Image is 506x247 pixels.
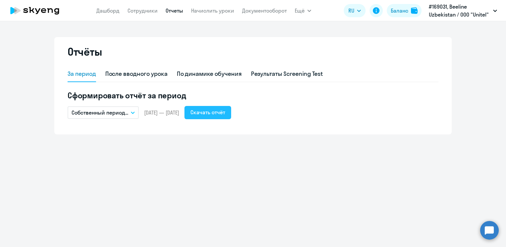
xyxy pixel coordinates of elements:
[105,70,168,78] div: После вводного урока
[191,7,234,14] a: Начислить уроки
[295,7,305,15] span: Ещё
[166,7,183,14] a: Отчеты
[251,70,323,78] div: Результаты Screening Test
[295,4,311,17] button: Ещё
[242,7,287,14] a: Документооборот
[68,106,139,119] button: Собственный период...
[411,7,418,14] img: balance
[72,109,128,117] p: Собственный период...
[68,70,96,78] div: За период
[348,7,354,15] span: RU
[184,106,231,119] button: Скачать отчёт
[426,3,500,19] button: #169031, Beeline Uzbekistan / ООО "Unitel"
[127,7,158,14] a: Сотрудники
[96,7,120,14] a: Дашборд
[177,70,242,78] div: По динамике обучения
[144,109,179,116] span: [DATE] — [DATE]
[391,7,408,15] div: Баланс
[190,108,225,116] div: Скачать отчёт
[68,45,102,58] h2: Отчёты
[344,4,366,17] button: RU
[387,4,422,17] button: Балансbalance
[68,90,438,101] h5: Сформировать отчёт за период
[429,3,490,19] p: #169031, Beeline Uzbekistan / ООО "Unitel"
